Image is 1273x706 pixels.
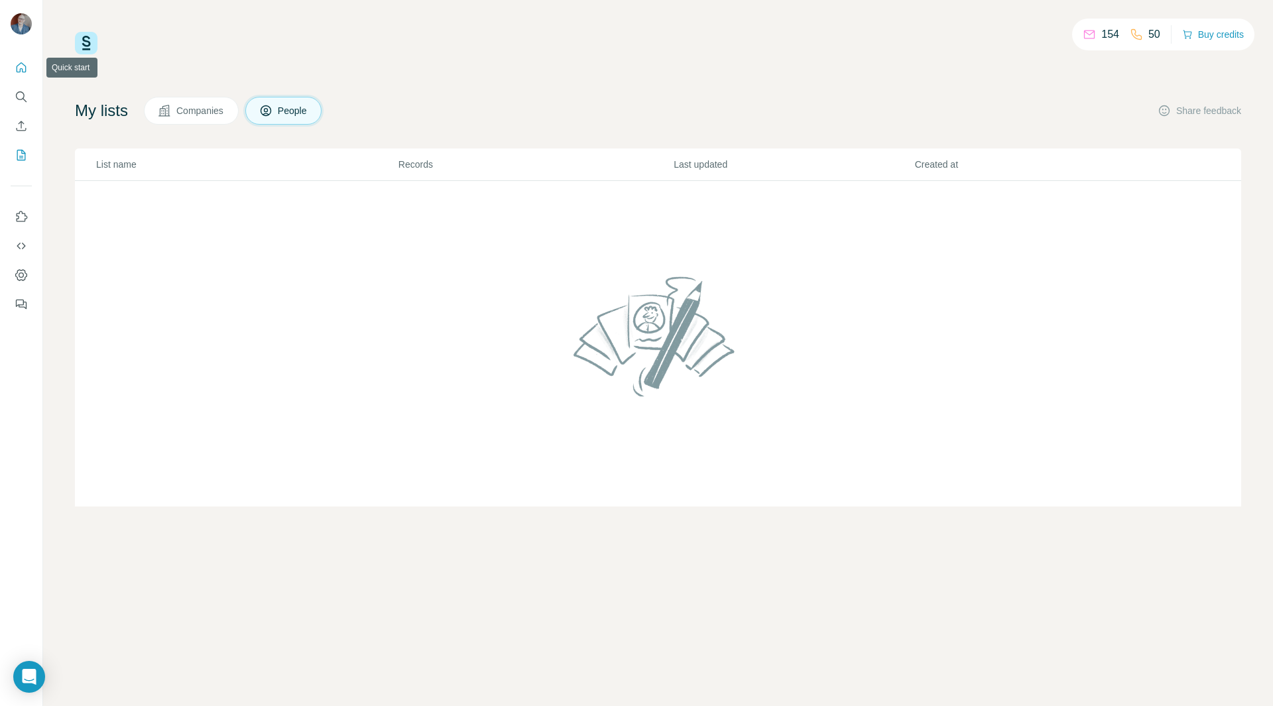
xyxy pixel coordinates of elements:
[11,205,32,229] button: Use Surfe on LinkedIn
[398,158,672,171] p: Records
[1101,27,1119,42] p: 154
[11,114,32,138] button: Enrich CSV
[11,13,32,34] img: Avatar
[96,158,397,171] p: List name
[13,661,45,693] div: Open Intercom Messenger
[568,265,749,407] img: No lists found
[915,158,1154,171] p: Created at
[1158,104,1241,117] button: Share feedback
[674,158,913,171] p: Last updated
[75,32,97,54] img: Surfe Logo
[11,292,32,316] button: Feedback
[176,104,225,117] span: Companies
[278,104,308,117] span: People
[11,234,32,258] button: Use Surfe API
[11,263,32,287] button: Dashboard
[75,100,128,121] h4: My lists
[11,85,32,109] button: Search
[11,56,32,80] button: Quick start
[1182,25,1244,44] button: Buy credits
[1148,27,1160,42] p: 50
[11,143,32,167] button: My lists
